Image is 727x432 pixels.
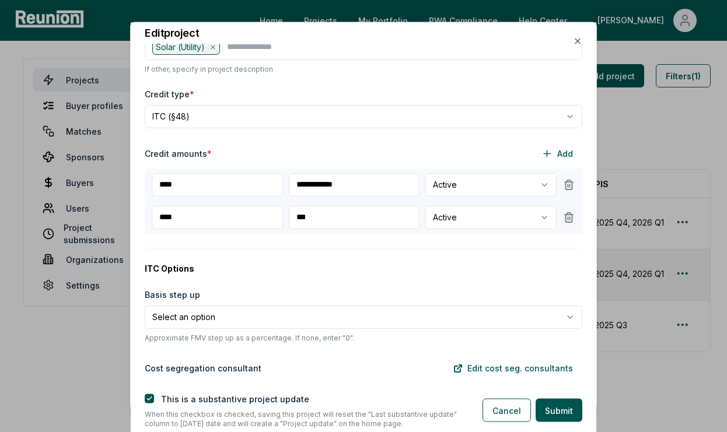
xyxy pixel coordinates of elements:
[145,362,261,374] label: Cost segregation consultant
[444,356,582,380] a: Edit cost seg. consultants
[483,399,531,422] button: Cancel
[145,262,582,274] label: ITC Options
[145,409,464,428] p: When this checkbox is checked, saving this project will reset the "Last substantive update" colum...
[145,288,200,300] label: Basis step up
[152,39,220,54] div: Solar (Utility)
[145,87,194,100] label: Credit type
[145,28,199,38] h2: Edit project
[536,399,582,422] button: Submit
[145,333,582,342] p: Approximate FMV step up as a percentage. If none, enter "0".
[532,142,582,165] button: Add
[145,147,212,160] label: Credit amounts
[145,64,582,73] p: If other, specify in project description
[161,394,309,403] label: This is a substantive project update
